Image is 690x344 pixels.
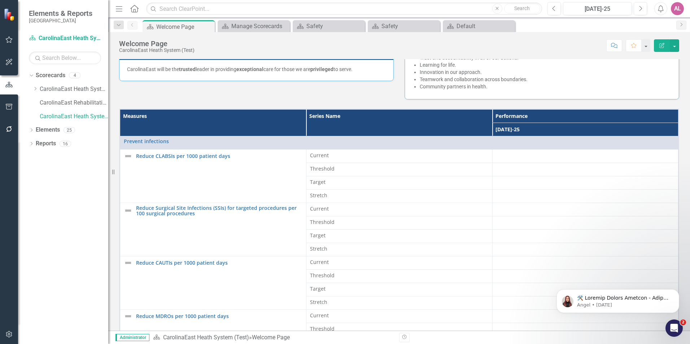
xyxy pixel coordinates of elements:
span: Threshold [310,272,489,279]
td: Double-Click to Edit [306,216,492,229]
small: [GEOGRAPHIC_DATA] [29,18,92,23]
a: Reduce CLABSIs per 1000 patient days [136,153,302,159]
a: CarolinaEast Heath System (Test) [40,113,108,121]
a: CarolinaEast Rehabilitation [40,99,108,107]
a: CarolinaEast Heath System [40,85,108,93]
span: Target [310,285,489,292]
td: Double-Click to Edit [492,283,678,296]
div: Welcome Page [119,40,195,48]
td: Double-Click to Edit [492,203,678,216]
a: Reports [36,140,56,148]
button: Search [504,4,540,14]
td: Double-Click to Edit Right Click for Context Menu [120,149,306,203]
iframe: Intercom notifications message [546,274,690,325]
td: Double-Click to Edit [492,269,678,283]
span: Target [310,178,489,186]
div: Welcome Page [252,334,290,341]
strong: trusted [179,66,196,72]
span: Target [310,232,489,239]
td: Double-Click to Edit [492,296,678,309]
span: Stretch [310,192,489,199]
td: Double-Click to Edit [306,149,492,163]
span: 2 [680,319,686,325]
span: Stretch [310,299,489,306]
input: Search ClearPoint... [146,3,542,15]
span: Threshold [310,165,489,172]
img: Not Defined [124,312,132,321]
td: Double-Click to Edit [492,176,678,189]
a: CarolinaEast Heath System (Test) [29,34,101,43]
td: Double-Click to Edit [492,163,678,176]
span: Elements & Reports [29,9,92,18]
span: Administrator [115,334,149,341]
button: AL [671,2,684,15]
input: Search Below... [29,52,101,64]
span: Current [310,259,489,266]
a: Safety [294,22,363,31]
a: Safety [370,22,438,31]
td: Double-Click to Edit Right Click for Context Menu [120,136,678,149]
span: Current [310,205,489,212]
td: Double-Click to Edit [306,229,492,243]
span: Stretch [310,245,489,252]
li: Teamwork and collaboration across boundaries. [420,76,671,83]
td: Double-Click to Edit [306,189,492,203]
a: Reduce MDROs per 1000 patient days [136,313,302,319]
td: Double-Click to Edit [306,256,492,269]
a: Elements [36,126,60,134]
td: Double-Click to Edit Right Click for Context Menu [120,203,306,256]
td: Double-Click to Edit [306,243,492,256]
img: Not Defined [124,152,132,160]
span: Threshold [310,325,489,332]
td: Double-Click to Edit [492,243,678,256]
span: Current [310,312,489,319]
td: Double-Click to Edit [306,296,492,309]
div: Safety [306,22,363,31]
div: 25 [64,127,75,133]
img: Not Defined [124,206,132,215]
td: Double-Click to Edit [306,203,492,216]
div: » [153,334,394,342]
div: [DATE]-25 [565,5,629,13]
td: Double-Click to Edit [492,216,678,229]
li: Community partners in health. [420,83,671,90]
span: Current [310,152,489,159]
td: Double-Click to Edit [306,309,492,323]
strong: privileged [310,66,333,72]
div: CarolinaEast Heath System (Test) [119,48,195,53]
div: 4 [69,72,80,79]
td: Double-Click to Edit Right Click for Context Menu [120,256,306,309]
td: Double-Click to Edit [492,189,678,203]
td: Double-Click to Edit [306,323,492,336]
a: Scorecards [36,71,65,80]
a: Default [445,22,513,31]
a: Prevent infections [124,138,674,144]
td: Double-Click to Edit [492,149,678,163]
td: Double-Click to Edit [306,176,492,189]
td: Double-Click to Edit [306,269,492,283]
a: Manage Scorecards [219,22,288,31]
a: CarolinaEast Heath System (Test) [163,334,249,341]
div: 16 [60,141,71,147]
div: Welcome Page [156,22,213,31]
p: CarolinaEast will be the leader in providing care for those we are to serve. [127,66,386,73]
td: Double-Click to Edit [306,283,492,296]
td: Double-Click to Edit [492,229,678,243]
iframe: Intercom live chat [665,319,683,337]
td: Double-Click to Edit [306,163,492,176]
td: Double-Click to Edit [492,309,678,323]
td: Double-Click to Edit [492,256,678,269]
div: Manage Scorecards [231,22,288,31]
span: Threshold [310,219,489,226]
td: Double-Click to Edit [492,323,678,336]
button: [DATE]-25 [563,2,632,15]
a: Reduce Surgical Site Infections (SSIs) for targeted procedures per 100 surgical procedures [136,205,302,216]
span: Search [514,5,530,11]
a: Reduce CAUTIs per 1000 patient days [136,260,302,265]
li: Learning for life. [420,61,671,69]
